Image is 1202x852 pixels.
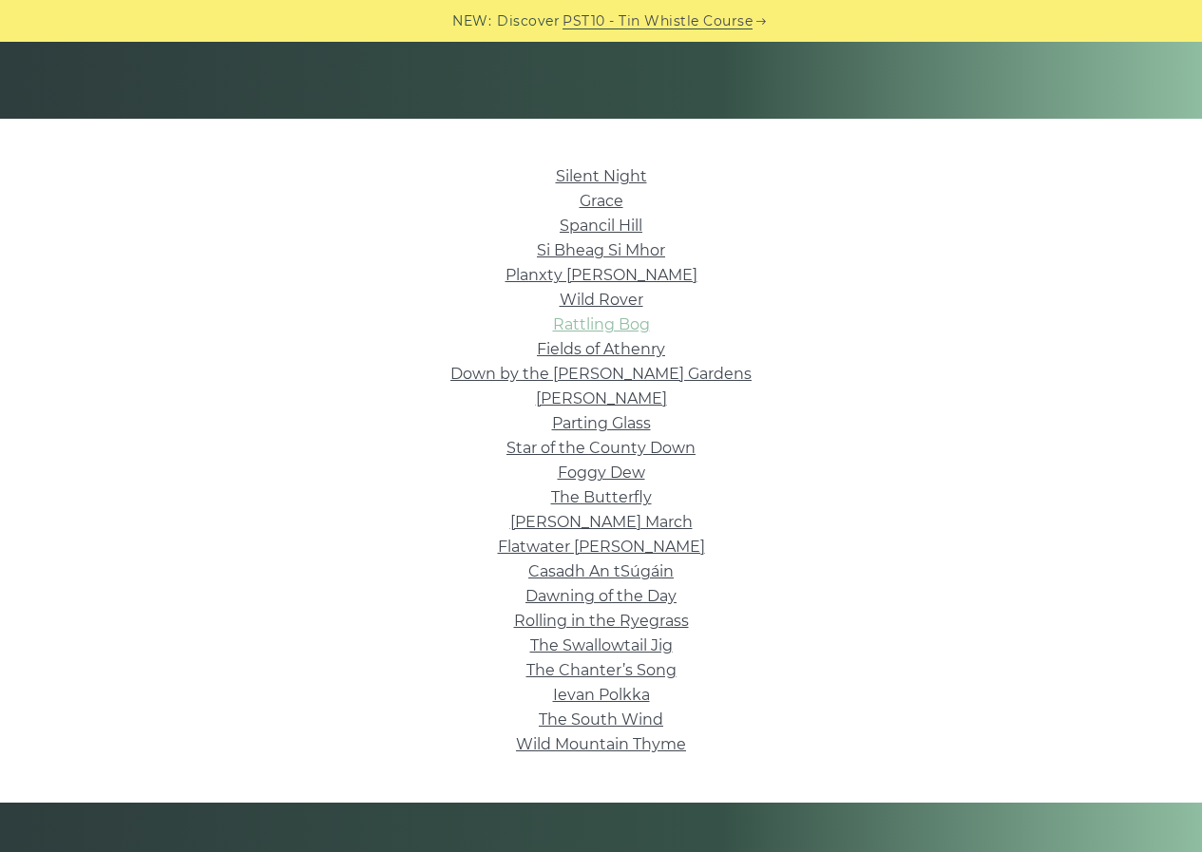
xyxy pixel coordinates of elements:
[551,488,652,506] a: The Butterfly
[539,710,663,729] a: The South Wind
[560,217,642,235] a: Spancil Hill
[553,315,650,333] a: Rattling Bog
[506,439,696,457] a: Star of the County Down
[552,414,651,432] a: Parting Glass
[528,562,674,580] a: Casadh An tSúgáin
[498,538,705,556] a: Flatwater [PERSON_NAME]
[563,10,753,32] a: PST10 - Tin Whistle Course
[530,636,673,654] a: The Swallowtail Jig
[514,612,689,630] a: Rolling in the Ryegrass
[506,266,697,284] a: Planxty [PERSON_NAME]
[556,167,647,185] a: Silent Night
[516,735,686,753] a: Wild Mountain Thyme
[558,464,645,482] a: Foggy Dew
[537,340,665,358] a: Fields of Athenry
[497,10,560,32] span: Discover
[510,513,693,531] a: [PERSON_NAME] March
[450,365,752,383] a: Down by the [PERSON_NAME] Gardens
[536,389,667,407] a: [PERSON_NAME]
[525,587,677,605] a: Dawning of the Day
[580,192,623,210] a: Grace
[526,661,677,679] a: The Chanter’s Song
[452,10,491,32] span: NEW:
[537,241,665,259] a: Si­ Bheag Si­ Mhor
[553,686,650,704] a: Ievan Polkka
[560,291,643,309] a: Wild Rover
